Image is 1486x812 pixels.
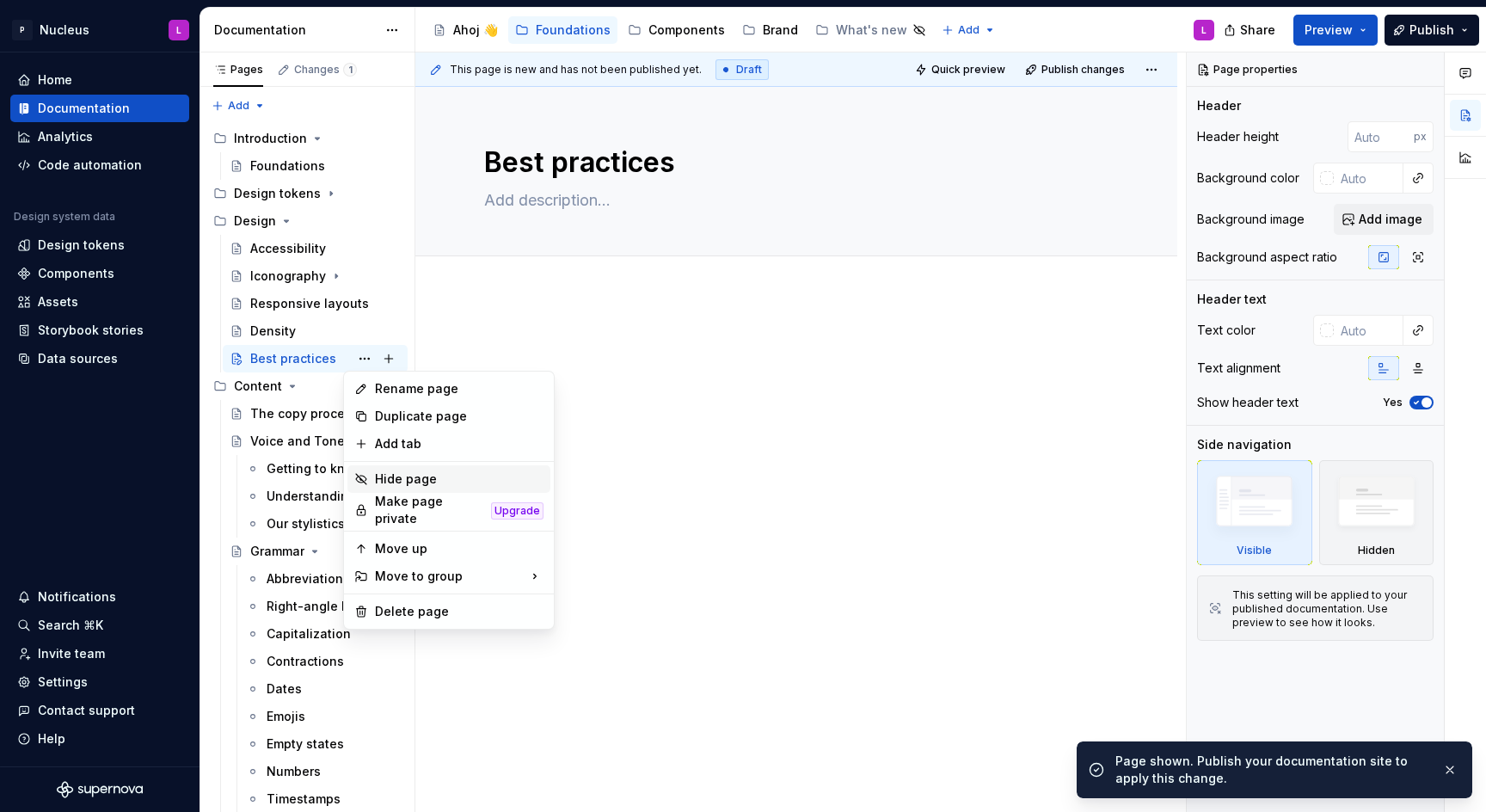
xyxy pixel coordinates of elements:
[375,380,543,397] div: Rename page
[491,502,543,520] div: Upgrade
[375,493,484,527] div: Make page private
[375,435,543,452] div: Add tab
[375,471,543,488] div: Hide page
[347,563,550,590] div: Move to group
[375,408,543,425] div: Duplicate page
[375,603,543,620] div: Delete page
[1115,753,1428,787] div: Page shown. Publish your documentation site to apply this change.
[375,540,543,557] div: Move up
